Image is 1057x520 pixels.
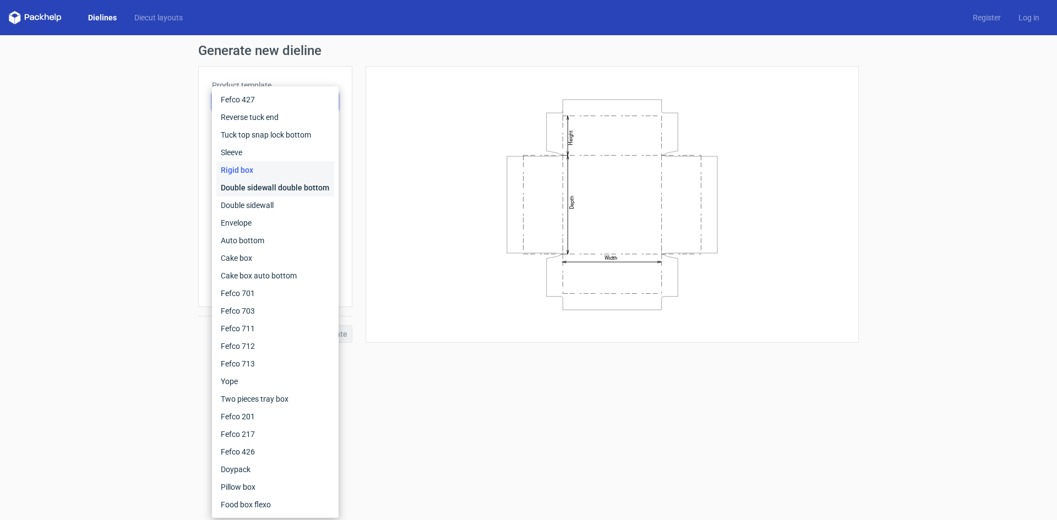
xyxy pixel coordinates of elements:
div: Fefco 426 [216,443,334,461]
div: Auto bottom [216,232,334,249]
div: Fefco 712 [216,337,334,355]
div: Fefco 703 [216,302,334,320]
div: Fefco 427 [216,91,334,108]
text: Depth [569,195,575,209]
div: Fefco 711 [216,320,334,337]
div: Yope [216,373,334,390]
text: Height [568,130,574,145]
text: Width [604,255,617,261]
a: Register [964,12,1010,23]
div: Fefco 701 [216,284,334,302]
h1: Generate new dieline [198,44,859,57]
a: Diecut layouts [126,12,192,23]
div: Fefco 713 [216,355,334,373]
div: Envelope [216,214,334,232]
div: Two pieces tray box [216,390,334,408]
div: Tuck top snap lock bottom [216,126,334,144]
div: Reverse tuck end [216,108,334,126]
div: Double sidewall double bottom [216,179,334,196]
div: Sleeve [216,144,334,161]
div: Food box flexo [216,496,334,513]
label: Product template [212,80,339,91]
div: Double sidewall [216,196,334,214]
div: Fefco 201 [216,408,334,425]
div: Doypack [216,461,334,478]
div: Cake box [216,249,334,267]
div: Pillow box [216,478,334,496]
div: Rigid box [216,161,334,179]
a: Log in [1010,12,1048,23]
div: Cake box auto bottom [216,267,334,284]
div: Fefco 217 [216,425,334,443]
a: Dielines [79,12,126,23]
